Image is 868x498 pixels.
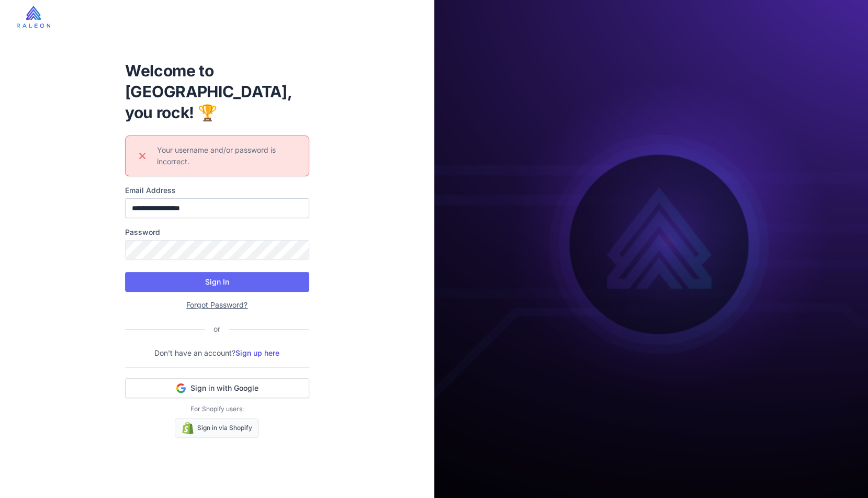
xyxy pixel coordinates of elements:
a: Sign up here [235,348,279,357]
a: Forgot Password? [186,300,247,309]
button: Sign in with Google [125,378,309,398]
label: Email Address [125,185,309,196]
a: Sign in via Shopify [175,418,259,438]
button: Sign In [125,272,309,292]
img: raleon-logo-whitebg.9aac0268.jpg [17,6,50,28]
h1: Welcome to [GEOGRAPHIC_DATA], you rock! 🏆 [125,60,309,123]
span: Sign in with Google [190,383,258,393]
p: Don't have an account? [125,347,309,359]
p: For Shopify users: [125,404,309,414]
label: Password [125,227,309,238]
div: or [205,323,229,335]
div: Your username and/or password is incorrect. [157,144,300,167]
